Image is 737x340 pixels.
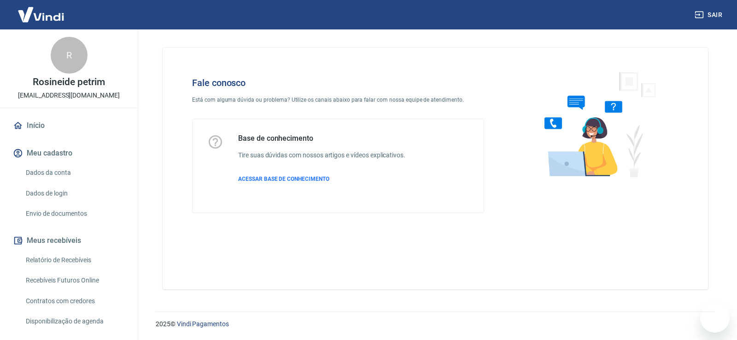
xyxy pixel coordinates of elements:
[192,96,484,104] p: Está com alguma dúvida ou problema? Utilize os canais abaixo para falar com nossa equipe de atend...
[156,319,715,329] p: 2025 ©
[11,231,127,251] button: Meus recebíveis
[22,312,127,331] a: Disponibilização de agenda
[22,271,127,290] a: Recebíveis Futuros Online
[238,176,329,182] span: ACESSAR BASE DE CONHECIMENTO
[51,37,88,74] div: R
[22,163,127,182] a: Dados da conta
[526,63,666,185] img: Fale conosco
[11,115,127,136] a: Início
[11,0,71,29] img: Vindi
[22,292,127,311] a: Contratos com credores
[11,143,127,163] button: Meu cadastro
[238,175,405,183] a: ACESSAR BASE DE CONHECIMENTO
[192,77,484,88] h4: Fale conosco
[700,303,730,333] iframe: Botão para abrir a janela de mensagens, conversa em andamento
[22,204,127,223] a: Envio de documentos
[22,184,127,203] a: Dados de login
[33,77,105,87] p: Rosineide petrim
[22,251,127,270] a: Relatório de Recebíveis
[238,150,405,160] h6: Tire suas dúvidas com nossos artigos e vídeos explicativos.
[693,6,726,23] button: Sair
[177,320,229,328] a: Vindi Pagamentos
[238,134,405,143] h5: Base de conhecimento
[18,91,120,100] p: [EMAIL_ADDRESS][DOMAIN_NAME]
